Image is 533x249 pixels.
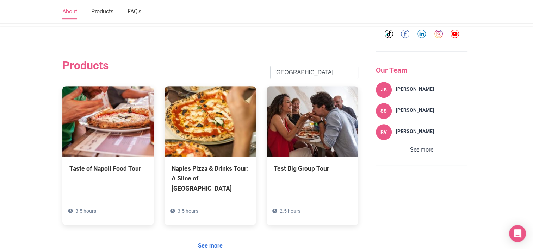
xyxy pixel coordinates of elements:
[75,208,96,214] span: 3.5 hours
[396,128,434,134] h4: [PERSON_NAME]
[385,30,393,38] img: tiktok-round-01-ca200c7ba8d03f2cade56905edf8567d.svg
[267,86,358,205] a: Test Big Group Tour 2.5 hours
[165,86,256,157] img: Naples Pizza & Drinks Tour: A Slice of Naples
[280,208,300,214] span: 2.5 hours
[376,103,392,119] div: SS
[396,86,434,92] h4: [PERSON_NAME]
[451,30,459,38] img: youtube-round-01-0acef599b0341403c37127b094ecd7da.svg
[165,86,256,225] a: Naples Pizza & Drinks Tour: A Slice of [GEOGRAPHIC_DATA] 3.5 hours
[434,30,443,38] img: instagram-round-01-d873700d03cfe9216e9fb2676c2aa726.svg
[376,145,467,154] button: See more
[376,124,392,140] div: RV
[376,66,467,75] h3: Our Team
[509,225,526,242] div: Open Intercom Messenger
[91,5,113,19] a: Products
[62,86,154,205] a: Taste of Napoli Food Tour 3.5 hours
[376,82,392,98] div: JB
[178,208,198,214] span: 3.5 hours
[62,59,109,72] h2: Products
[417,30,426,38] img: linkedin-round-01-4bc9326eb20f8e88ec4be7e8773b84b7.svg
[401,30,409,38] img: facebook-round-01-50ddc191f871d4ecdbe8252d2011563a.svg
[172,164,249,193] div: Naples Pizza & Drinks Tour: A Slice of [GEOGRAPHIC_DATA]
[62,86,154,157] img: Taste of Napoli Food Tour
[396,107,434,113] h4: [PERSON_NAME]
[274,164,351,173] div: Test Big Group Tour
[69,164,147,173] div: Taste of Napoli Food Tour
[62,5,77,19] a: About
[128,5,141,19] a: FAQ's
[270,66,358,79] input: Search product name, city, or interal id
[267,86,358,157] img: Test Big Group Tour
